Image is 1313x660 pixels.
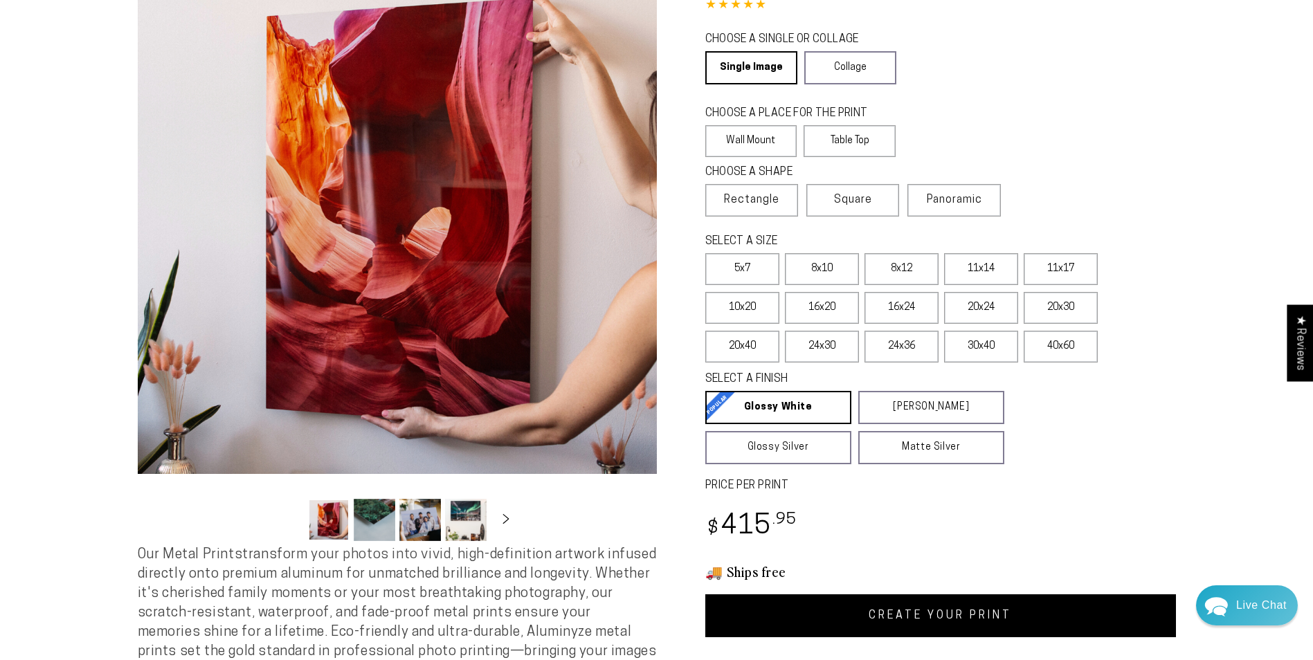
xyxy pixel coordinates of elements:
[1236,585,1287,625] div: Contact Us Directly
[1287,304,1313,381] div: Click to open Judge.me floating reviews tab
[308,499,350,541] button: Load image 1 in gallery view
[864,331,939,363] label: 24x36
[1196,585,1298,625] div: Chat widget toggle
[705,513,797,540] bdi: 415
[705,431,851,464] a: Glossy Silver
[927,194,982,205] span: Panoramic
[273,504,304,535] button: Slide left
[944,292,1018,324] label: 20x24
[705,331,779,363] label: 20x40
[785,331,859,363] label: 24x30
[707,520,719,538] span: $
[1024,253,1098,285] label: 11x17
[785,253,859,285] label: 8x10
[705,234,982,250] legend: SELECT A SIZE
[705,391,851,424] a: Glossy White
[705,372,971,387] legend: SELECT A FINISH
[705,32,884,48] legend: CHOOSE A SINGLE OR COLLAGE
[705,562,1176,580] h3: 🚚 Ships free
[705,253,779,285] label: 5x7
[858,431,1004,464] a: Matte Silver
[705,106,883,122] legend: CHOOSE A PLACE FOR THE PRINT
[804,51,896,84] a: Collage
[705,165,885,181] legend: CHOOSE A SHAPE
[705,51,797,84] a: Single Image
[804,125,896,157] label: Table Top
[785,292,859,324] label: 16x20
[944,253,1018,285] label: 11x14
[1024,331,1098,363] label: 40x60
[399,499,441,541] button: Load image 3 in gallery view
[705,594,1176,637] a: CREATE YOUR PRINT
[491,504,521,535] button: Slide right
[772,512,797,528] sup: .95
[864,292,939,324] label: 16x24
[705,292,779,324] label: 10x20
[858,391,1004,424] a: [PERSON_NAME]
[705,478,1176,494] label: PRICE PER PRINT
[445,499,487,541] button: Load image 4 in gallery view
[724,192,779,208] span: Rectangle
[1024,292,1098,324] label: 20x30
[354,499,395,541] button: Load image 2 in gallery view
[864,253,939,285] label: 8x12
[705,125,797,157] label: Wall Mount
[834,192,872,208] span: Square
[944,331,1018,363] label: 30x40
